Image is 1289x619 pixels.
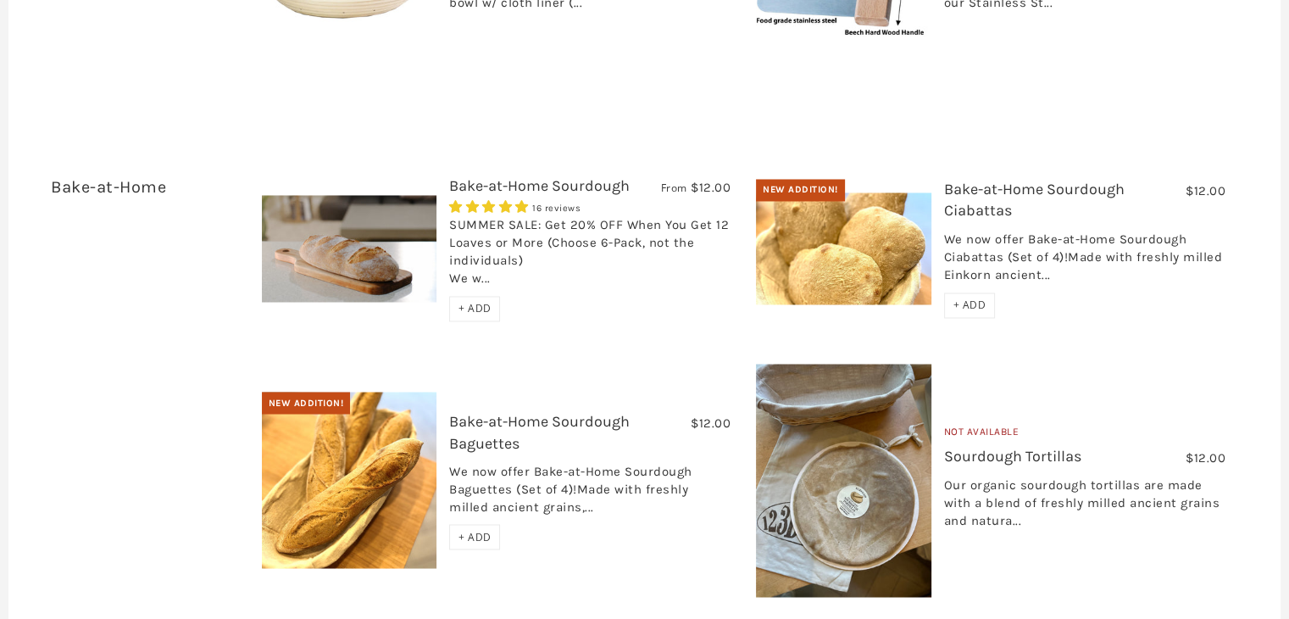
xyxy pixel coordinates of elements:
span: + ADD [458,529,492,544]
h3: 4 items [51,176,249,225]
span: $12.00 [1186,183,1225,198]
span: 4.75 stars [449,199,532,215]
span: $12.00 [691,415,731,430]
div: + ADD [449,296,501,321]
a: Bake-at-Home [51,177,166,197]
span: + ADD [953,298,986,312]
span: + ADD [458,301,492,315]
img: Bake-at-Home Sourdough [262,195,436,301]
img: Sourdough Tortillas [756,364,931,597]
div: We now offer Bake-at-Home Sourdough Ciabattas (Set of 4)!Made with freshly milled Einkorn ancient... [944,231,1225,293]
a: Bake-at-Home Sourdough Ciabattas [944,180,1125,220]
span: From [661,181,687,195]
div: We now offer Bake-at-Home Sourdough Baguettes (Set of 4)!Made with freshly milled ancient grains,... [449,462,731,524]
div: + ADD [449,524,501,549]
div: SUMMER SALE: Get 20% OFF When You Get 12 Loaves or More (Choose 6-Pack, not the individuals) We w... [449,216,731,296]
span: $12.00 [691,180,731,195]
span: 16 reviews [532,203,581,214]
div: Not Available [944,423,1225,446]
div: + ADD [944,293,996,318]
span: $12.00 [1186,449,1225,465]
div: New Addition! [262,392,351,414]
img: Bake-at-Home Sourdough Ciabattas [756,192,931,304]
div: New Addition! [756,179,845,201]
a: Bake-at-Home Sourdough Baguettes [449,411,630,451]
a: Sourdough Tortillas [944,446,1081,465]
div: Our organic sourdough tortillas are made with a blend of freshly milled ancient grains and natura... [944,476,1225,538]
img: Bake-at-Home Sourdough Baguettes [262,392,436,568]
a: Bake-at-Home Sourdough [449,176,630,195]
